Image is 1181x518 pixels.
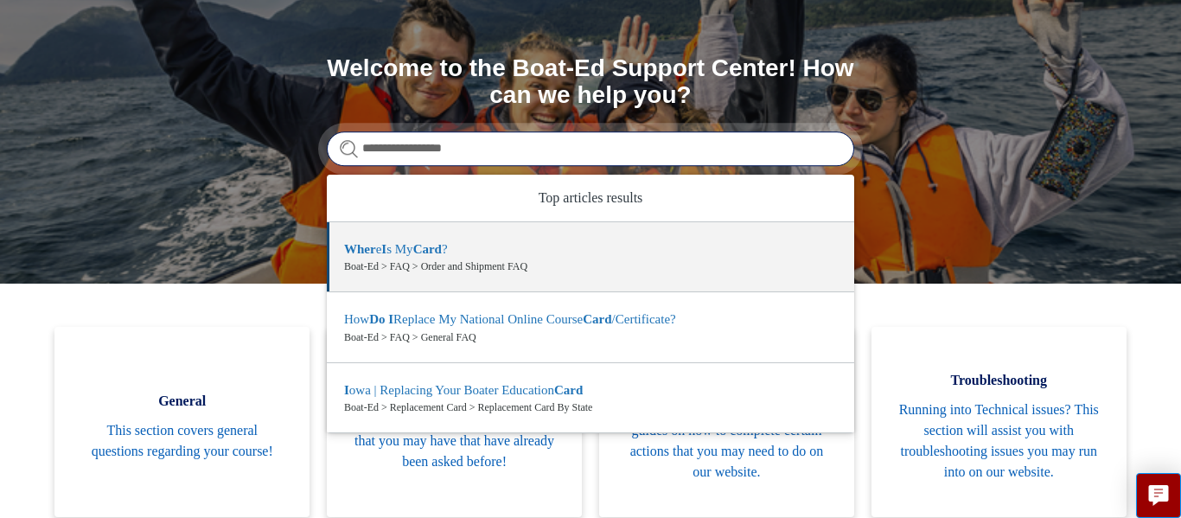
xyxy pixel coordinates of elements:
span: General [80,391,284,412]
em: I [344,383,349,397]
em: I [388,312,393,326]
zd-autocomplete-title-multibrand: Suggested result 2 How <em>Do</em> <em>I</em> Replace My National Online Course <em>Card</em>/Cer... [344,312,676,329]
em: Card [413,242,442,256]
span: This section will answer questions that you may have that have already been asked before! [353,410,556,472]
em: Wher [344,242,376,256]
em: Card [554,383,583,397]
input: Search [327,131,854,166]
a: General This section covers general questions regarding your course! [54,327,310,517]
em: Card [583,312,611,326]
h1: Welcome to the Boat-Ed Support Center! How can we help you? [327,55,854,109]
zd-autocomplete-title-multibrand: Suggested result 3 <em>I</em>owa | Replacing Your Boater Education <em>Card</em> [344,383,583,400]
zd-autocomplete-header: Top articles results [327,175,854,222]
button: Live chat [1136,473,1181,518]
span: Running into Technical issues? This section will assist you with troubleshooting issues you may r... [897,400,1101,483]
span: This section covers general questions regarding your course! [80,420,284,462]
a: Troubleshooting Running into Technical issues? This section will assist you with troubleshooting ... [871,327,1127,517]
em: Do [369,312,385,326]
zd-autocomplete-breadcrumbs-multibrand: Boat-Ed > FAQ > Order and Shipment FAQ [344,259,837,274]
span: Here you will get step-by-step guides on how to complete certain actions that you may need to do ... [625,400,828,483]
span: Troubleshooting [897,370,1101,391]
zd-autocomplete-breadcrumbs-multibrand: Boat-Ed > Replacement Card > Replacement Card By State [344,400,837,415]
zd-autocomplete-title-multibrand: Suggested result 1 <em>Wher</em>e <em>I</em>s My <em>Card</em>? [344,242,448,259]
zd-autocomplete-breadcrumbs-multibrand: Boat-Ed > FAQ > General FAQ [344,329,837,345]
em: I [381,242,386,256]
